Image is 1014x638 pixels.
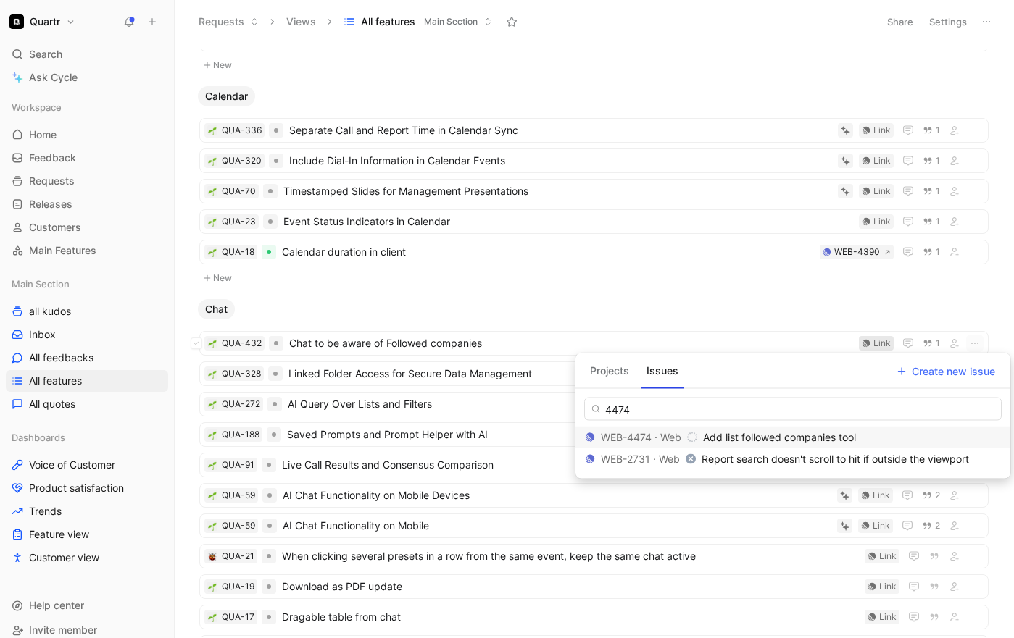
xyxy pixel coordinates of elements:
svg: Canceled [686,454,696,464]
span: Report search doesn't scroll to hit if outside the viewport [702,453,969,465]
button: Issues [641,359,684,382]
svg: Backlog [687,432,697,442]
button: Projects [584,359,635,382]
span: Create new issue [897,362,995,379]
div: WEB-4474 · Web [585,429,697,446]
div: WEB-2731 · Web [585,450,696,468]
span: Add list followed companies tool [703,431,856,443]
button: Create new issue [891,360,1002,382]
input: Search... [584,398,1002,421]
